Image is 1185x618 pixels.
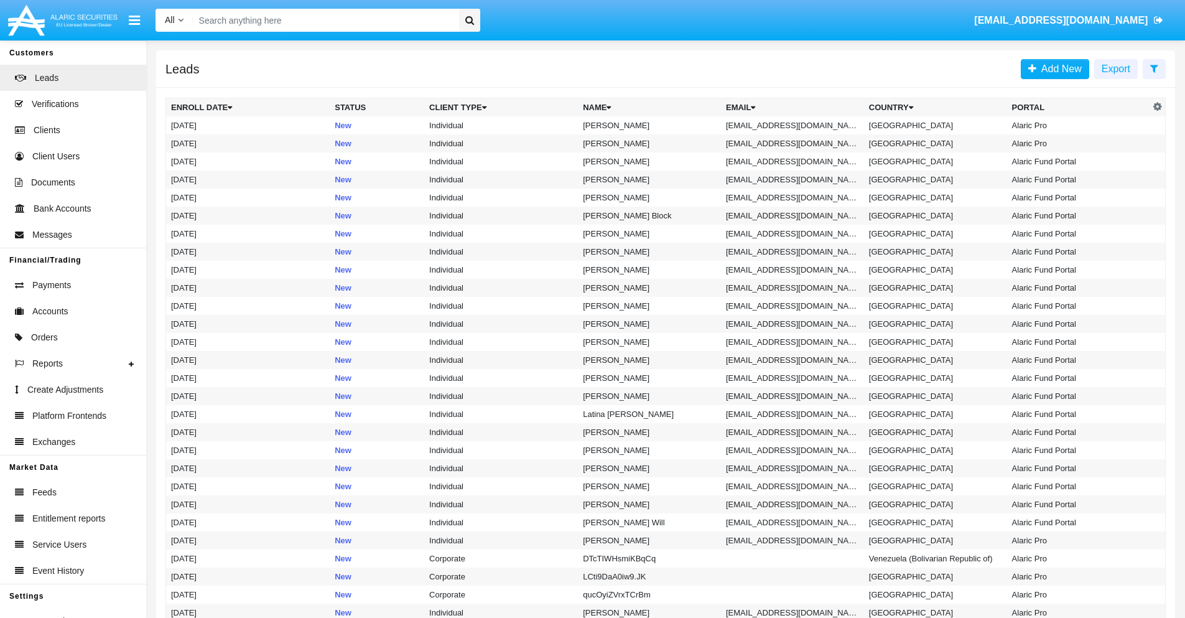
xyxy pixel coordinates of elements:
[578,387,721,405] td: [PERSON_NAME]
[166,261,330,279] td: [DATE]
[864,116,1007,134] td: [GEOGRAPHIC_DATA]
[330,477,424,495] td: New
[1007,531,1150,550] td: Alaric Pro
[721,297,864,315] td: [EMAIL_ADDRESS][DOMAIN_NAME]
[330,225,424,243] td: New
[864,351,1007,369] td: [GEOGRAPHIC_DATA]
[721,315,864,333] td: [EMAIL_ADDRESS][DOMAIN_NAME]
[330,297,424,315] td: New
[864,387,1007,405] td: [GEOGRAPHIC_DATA]
[864,550,1007,568] td: Venezuela (Bolivarian Republic of)
[864,441,1007,459] td: [GEOGRAPHIC_DATA]
[1102,63,1130,74] span: Export
[578,333,721,351] td: [PERSON_NAME]
[578,369,721,387] td: [PERSON_NAME]
[165,15,175,25] span: All
[330,351,424,369] td: New
[330,387,424,405] td: New
[864,568,1007,586] td: [GEOGRAPHIC_DATA]
[864,459,1007,477] td: [GEOGRAPHIC_DATA]
[721,261,864,279] td: [EMAIL_ADDRESS][DOMAIN_NAME]
[578,315,721,333] td: [PERSON_NAME]
[32,512,106,525] span: Entitlement reports
[864,586,1007,604] td: [GEOGRAPHIC_DATA]
[721,405,864,423] td: [EMAIL_ADDRESS][DOMAIN_NAME]
[1094,59,1138,79] button: Export
[721,225,864,243] td: [EMAIL_ADDRESS][DOMAIN_NAME]
[578,297,721,315] td: [PERSON_NAME]
[32,564,84,578] span: Event History
[424,333,578,351] td: Individual
[1007,550,1150,568] td: Alaric Pro
[864,134,1007,152] td: [GEOGRAPHIC_DATA]
[424,207,578,225] td: Individual
[1007,189,1150,207] td: Alaric Fund Portal
[32,279,71,292] span: Payments
[578,351,721,369] td: [PERSON_NAME]
[578,459,721,477] td: [PERSON_NAME]
[721,441,864,459] td: [EMAIL_ADDRESS][DOMAIN_NAME]
[721,98,864,117] th: Email
[32,98,78,111] span: Verifications
[1007,405,1150,423] td: Alaric Fund Portal
[165,64,200,74] h5: Leads
[424,459,578,477] td: Individual
[1007,423,1150,441] td: Alaric Fund Portal
[166,441,330,459] td: [DATE]
[32,436,75,449] span: Exchanges
[166,98,330,117] th: Enroll Date
[166,116,330,134] td: [DATE]
[1007,98,1150,117] th: Portal
[424,152,578,171] td: Individual
[424,261,578,279] td: Individual
[578,171,721,189] td: [PERSON_NAME]
[578,225,721,243] td: [PERSON_NAME]
[1007,586,1150,604] td: Alaric Pro
[166,189,330,207] td: [DATE]
[974,15,1148,26] span: [EMAIL_ADDRESS][DOMAIN_NAME]
[578,134,721,152] td: [PERSON_NAME]
[1007,225,1150,243] td: Alaric Fund Portal
[330,98,424,117] th: Status
[34,202,91,215] span: Bank Accounts
[424,315,578,333] td: Individual
[424,531,578,550] td: Individual
[578,98,721,117] th: Name
[330,513,424,531] td: New
[32,150,80,163] span: Client Users
[424,477,578,495] td: Individual
[578,116,721,134] td: [PERSON_NAME]
[578,531,721,550] td: [PERSON_NAME]
[969,3,1169,38] a: [EMAIL_ADDRESS][DOMAIN_NAME]
[721,134,864,152] td: [EMAIL_ADDRESS][DOMAIN_NAME]
[330,116,424,134] td: New
[330,134,424,152] td: New
[1007,351,1150,369] td: Alaric Fund Portal
[166,531,330,550] td: [DATE]
[424,423,578,441] td: Individual
[330,333,424,351] td: New
[166,369,330,387] td: [DATE]
[864,513,1007,531] td: [GEOGRAPHIC_DATA]
[721,189,864,207] td: [EMAIL_ADDRESS][DOMAIN_NAME]
[578,243,721,261] td: [PERSON_NAME]
[721,152,864,171] td: [EMAIL_ADDRESS][DOMAIN_NAME]
[424,116,578,134] td: Individual
[1007,477,1150,495] td: Alaric Fund Portal
[424,387,578,405] td: Individual
[166,225,330,243] td: [DATE]
[1007,116,1150,134] td: Alaric Pro
[193,9,455,32] input: Search
[424,279,578,297] td: Individual
[1007,459,1150,477] td: Alaric Fund Portal
[578,189,721,207] td: [PERSON_NAME]
[721,369,864,387] td: [EMAIL_ADDRESS][DOMAIN_NAME]
[330,423,424,441] td: New
[166,477,330,495] td: [DATE]
[32,410,106,423] span: Platform Frontends
[166,297,330,315] td: [DATE]
[424,550,578,568] td: Corporate
[330,243,424,261] td: New
[864,152,1007,171] td: [GEOGRAPHIC_DATA]
[424,134,578,152] td: Individual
